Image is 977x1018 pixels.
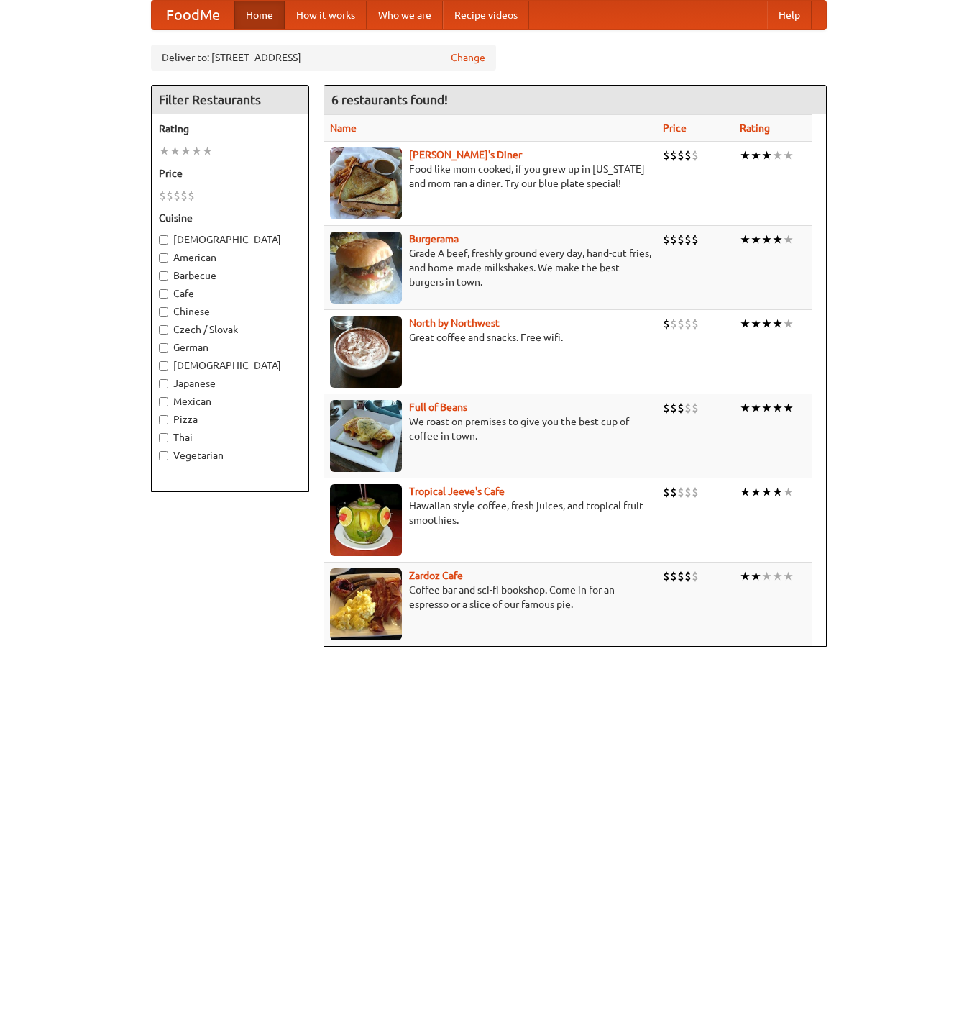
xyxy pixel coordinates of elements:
[761,316,772,332] li: ★
[191,143,202,159] li: ★
[772,484,783,500] li: ★
[783,484,794,500] li: ★
[159,271,168,281] input: Barbecue
[159,451,168,460] input: Vegetarian
[159,325,168,335] input: Czech / Slovak
[159,394,301,409] label: Mexican
[740,122,770,134] a: Rating
[663,484,670,500] li: $
[663,232,670,247] li: $
[670,147,677,163] li: $
[670,484,677,500] li: $
[159,304,301,319] label: Chinese
[772,147,783,163] li: ★
[180,143,191,159] li: ★
[761,400,772,416] li: ★
[783,400,794,416] li: ★
[663,122,687,134] a: Price
[751,484,761,500] li: ★
[409,570,463,581] a: Zardoz Cafe
[783,316,794,332] li: ★
[331,93,448,106] ng-pluralize: 6 restaurants found!
[740,400,751,416] li: ★
[159,379,168,388] input: Japanese
[772,316,783,332] li: ★
[367,1,443,29] a: Who we are
[159,307,168,317] input: Chinese
[740,316,751,332] li: ★
[166,188,173,204] li: $
[684,400,692,416] li: $
[159,412,301,427] label: Pizza
[677,316,684,332] li: $
[761,568,772,584] li: ★
[684,316,692,332] li: $
[159,361,168,371] input: [DEMOGRAPHIC_DATA]
[783,232,794,247] li: ★
[692,147,699,163] li: $
[677,147,684,163] li: $
[692,568,699,584] li: $
[409,401,467,413] a: Full of Beans
[409,317,500,329] a: North by Northwest
[152,1,234,29] a: FoodMe
[751,568,761,584] li: ★
[159,322,301,337] label: Czech / Slovak
[330,484,402,556] img: jeeves.jpg
[670,400,677,416] li: $
[202,143,213,159] li: ★
[443,1,529,29] a: Recipe videos
[692,316,699,332] li: $
[409,486,505,497] a: Tropical Jeeve's Cafe
[159,376,301,391] label: Japanese
[159,253,168,263] input: American
[684,568,692,584] li: $
[772,568,783,584] li: ★
[670,316,677,332] li: $
[330,232,402,304] img: burgerama.jpg
[330,400,402,472] img: beans.jpg
[330,568,402,640] img: zardoz.jpg
[159,340,301,355] label: German
[159,143,170,159] li: ★
[751,316,761,332] li: ★
[767,1,812,29] a: Help
[677,484,684,500] li: $
[159,415,168,424] input: Pizza
[663,316,670,332] li: $
[783,568,794,584] li: ★
[783,147,794,163] li: ★
[409,149,522,160] a: [PERSON_NAME]'s Diner
[159,232,301,247] label: [DEMOGRAPHIC_DATA]
[159,268,301,283] label: Barbecue
[330,122,357,134] a: Name
[663,147,670,163] li: $
[330,162,651,191] p: Food like mom cooked, if you grew up in [US_STATE] and mom ran a diner. Try our blue plate special!
[740,568,751,584] li: ★
[159,286,301,301] label: Cafe
[684,232,692,247] li: $
[159,448,301,463] label: Vegetarian
[159,250,301,265] label: American
[451,50,485,65] a: Change
[159,188,166,204] li: $
[670,232,677,247] li: $
[330,583,651,612] p: Coffee bar and sci-fi bookshop. Come in for an espresso or a slice of our famous pie.
[234,1,285,29] a: Home
[151,45,496,71] div: Deliver to: [STREET_ADDRESS]
[663,568,670,584] li: $
[159,358,301,373] label: [DEMOGRAPHIC_DATA]
[740,147,751,163] li: ★
[751,400,761,416] li: ★
[684,147,692,163] li: $
[677,400,684,416] li: $
[670,568,677,584] li: $
[772,232,783,247] li: ★
[692,400,699,416] li: $
[330,330,651,345] p: Great coffee and snacks. Free wifi.
[159,430,301,445] label: Thai
[159,433,168,442] input: Thai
